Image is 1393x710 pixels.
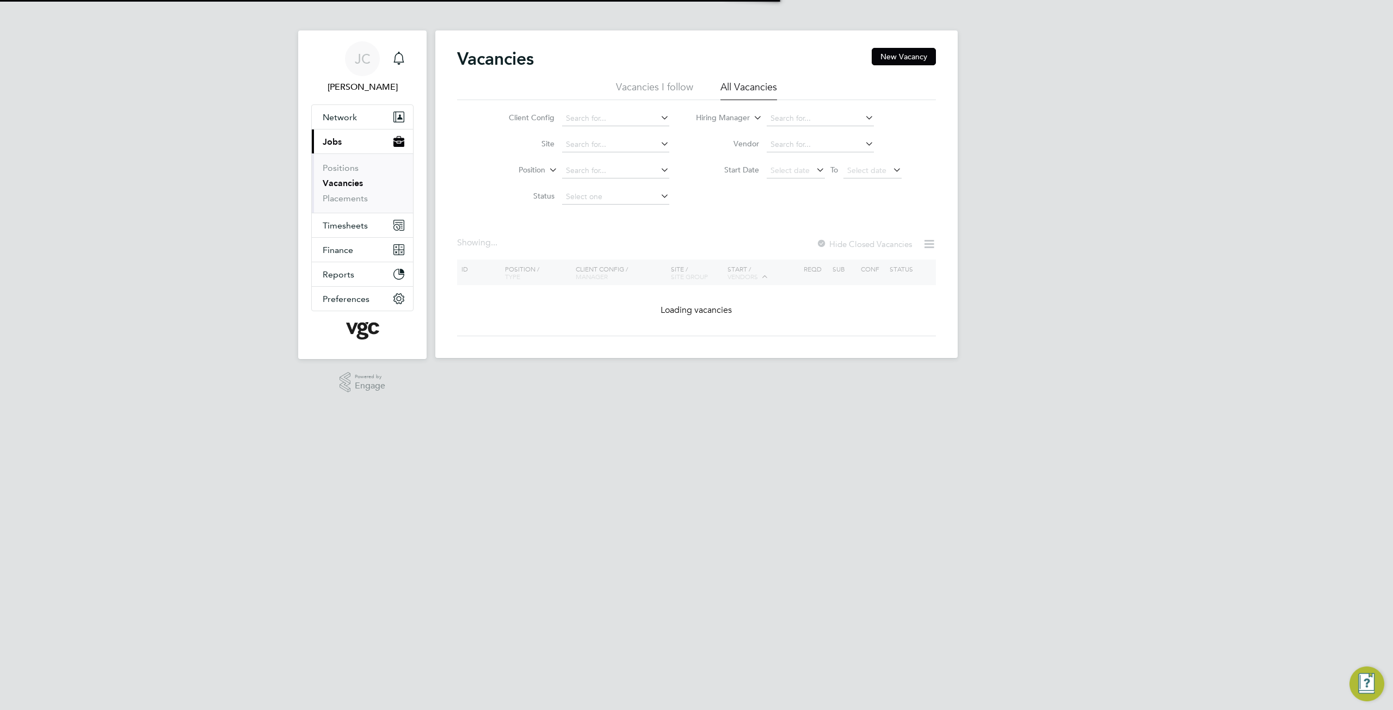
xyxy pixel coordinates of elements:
[323,137,342,147] span: Jobs
[720,81,777,100] li: All Vacancies
[562,163,669,178] input: Search for...
[311,41,414,94] a: JC[PERSON_NAME]
[355,52,371,66] span: JC
[616,81,693,100] li: Vacancies I follow
[323,269,354,280] span: Reports
[457,237,500,249] div: Showing
[323,193,368,203] a: Placements
[312,262,413,286] button: Reports
[827,163,841,177] span: To
[323,112,357,122] span: Network
[767,111,874,126] input: Search for...
[562,111,669,126] input: Search for...
[492,139,554,149] label: Site
[491,237,497,248] span: ...
[483,165,545,176] label: Position
[492,113,554,122] label: Client Config
[312,238,413,262] button: Finance
[311,322,414,339] a: Go to home page
[312,213,413,237] button: Timesheets
[340,372,386,393] a: Powered byEngage
[346,322,379,339] img: vgcgroup-logo-retina.png
[323,178,363,188] a: Vacancies
[298,30,427,359] nav: Main navigation
[355,381,385,391] span: Engage
[323,163,359,173] a: Positions
[457,48,534,70] h2: Vacancies
[767,137,874,152] input: Search for...
[872,48,936,65] button: New Vacancy
[696,165,759,175] label: Start Date
[355,372,385,381] span: Powered by
[687,113,750,124] label: Hiring Manager
[816,239,912,249] label: Hide Closed Vacancies
[312,287,413,311] button: Preferences
[312,153,413,213] div: Jobs
[311,81,414,94] span: Jimmy Callaghan
[312,129,413,153] button: Jobs
[1349,666,1384,701] button: Engage Resource Center
[562,137,669,152] input: Search for...
[562,189,669,205] input: Select one
[771,165,810,175] span: Select date
[696,139,759,149] label: Vendor
[323,245,353,255] span: Finance
[492,191,554,201] label: Status
[312,105,413,129] button: Network
[847,165,886,175] span: Select date
[323,220,368,231] span: Timesheets
[323,294,369,304] span: Preferences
